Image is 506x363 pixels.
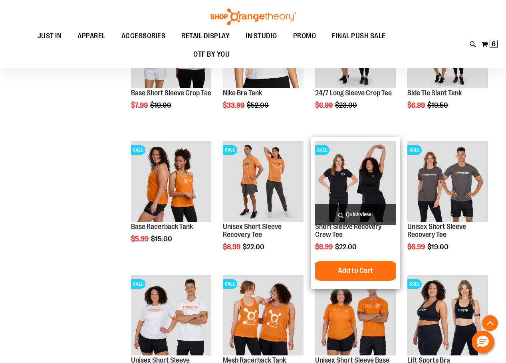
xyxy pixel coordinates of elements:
a: Product image for Mesh Racerback TankSALE [223,275,304,357]
a: FINAL PUSH SALE [324,27,394,45]
span: SALE [407,279,422,289]
button: Back To Top [482,315,498,331]
a: Product image for Short Sleeve Recovery Crew TeeSALE [315,141,396,223]
img: Base Racerback Tank [131,141,212,222]
img: Product image for Unisex Short Sleeve Recovery Tee [407,141,488,222]
a: ACCESSORIES [113,27,174,45]
span: $6.99 [407,101,426,109]
span: FINAL PUSH SALE [332,27,386,45]
button: Hello, have a question? Let’s chat. [472,331,494,353]
span: $19.50 [427,101,449,109]
span: $5.99 [131,235,150,243]
span: $33.99 [223,101,246,109]
a: Unisex Short Sleeve Recovery Tee [223,223,282,239]
a: Short Sleeve Recovery Crew Tee [315,223,381,239]
a: Quickview [315,204,396,225]
span: $22.00 [335,243,358,251]
span: $22.00 [243,243,266,251]
span: SALE [223,279,237,289]
a: Base Short Sleeve Crop Tee [131,89,211,97]
a: IN STUDIO [238,27,285,45]
div: product [311,137,400,288]
span: ACCESSORIES [121,27,166,45]
a: Product image for Unisex Short Sleeve Base TeeSALE [315,275,396,357]
span: $6.99 [315,243,334,251]
img: Main view of 2024 October Lift Sports Bra [407,275,488,356]
img: Shop Orangetheory [209,8,297,25]
span: 6 [492,40,496,48]
img: Product image for Mesh Racerback Tank [223,275,304,356]
a: Base Racerback TankSALE [131,141,212,223]
div: product [219,137,308,271]
div: product [127,137,216,263]
a: RETAIL DISPLAY [173,27,238,45]
span: PROMO [293,27,316,45]
span: SALE [407,145,422,155]
img: Unisex Short Sleeve Recovery Tee primary image [223,141,304,222]
span: SALE [131,279,145,289]
img: Product image for Unisex Short Sleeve Base Tee [315,275,396,356]
span: SALE [131,145,145,155]
a: Unisex Short Sleeve Recovery Tee [407,223,466,239]
span: $6.99 [223,243,242,251]
a: OTF BY YOU [185,45,238,64]
a: APPAREL [69,27,113,45]
span: $7.99 [131,101,149,109]
span: $19.00 [150,101,173,109]
span: Add to Cart [338,266,373,275]
span: $6.99 [315,101,334,109]
div: product [403,137,492,271]
a: Nike Bra Tank [223,89,262,97]
a: 24/7 Long Sleeve Crop Tee [315,89,392,97]
span: $52.00 [247,101,270,109]
a: Product image for Unisex Short Sleeve Recovery TeeSALE [407,141,488,223]
a: JUST IN [30,27,70,45]
span: OTF BY YOU [193,45,230,63]
a: PROMO [285,27,324,45]
span: $15.00 [151,235,173,243]
img: Product image for Unisex Short Sleeve Recovery Tee [131,275,212,356]
a: Base Racerback Tank [131,223,193,231]
a: Side Tie Slant Tank [407,89,462,97]
span: APPAREL [77,27,105,45]
span: $19.00 [427,243,450,251]
a: Product image for Unisex Short Sleeve Recovery TeeSALE [131,275,212,357]
span: SALE [223,145,237,155]
img: Product image for Short Sleeve Recovery Crew Tee [315,141,396,222]
span: IN STUDIO [246,27,277,45]
a: Unisex Short Sleeve Recovery Tee primary imageSALE [223,141,304,223]
button: Add to Cart [312,261,399,281]
a: Main view of 2024 October Lift Sports BraSALE [407,275,488,357]
span: $6.99 [407,243,426,251]
span: SALE [315,145,329,155]
span: RETAIL DISPLAY [181,27,230,45]
span: $23.00 [335,101,358,109]
span: JUST IN [38,27,62,45]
